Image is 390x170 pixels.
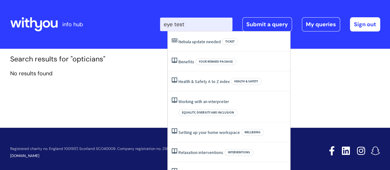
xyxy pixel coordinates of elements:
[179,99,229,104] a: Working with an interpreter
[179,109,237,116] span: Equality, Diversity and Inclusion
[179,130,240,135] a: Setting up your home workspace
[62,19,83,29] p: info hub
[241,129,264,136] span: Wellbeing
[224,149,253,156] span: Interventions
[222,38,238,45] span: Ticket
[350,17,380,31] a: Sign out
[10,55,380,64] h1: Search results for "opticians"
[179,59,194,64] a: Benefits
[10,147,285,151] p: Registered charity no. England 1001957, Scotland SCO40009. Company registration no. 2580377
[179,150,223,155] a: Relaxation interventions
[179,79,230,84] a: Health & Safety A to Z index
[302,17,340,31] a: My queries
[179,39,221,44] a: Nebula update needed
[195,58,236,65] span: Your reward package
[231,78,261,85] span: Health & Safety
[160,17,380,31] div: | -
[242,17,292,31] a: Submit a query
[10,68,380,78] p: No results found
[160,18,232,31] input: Search
[10,153,39,158] a: [DOMAIN_NAME]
